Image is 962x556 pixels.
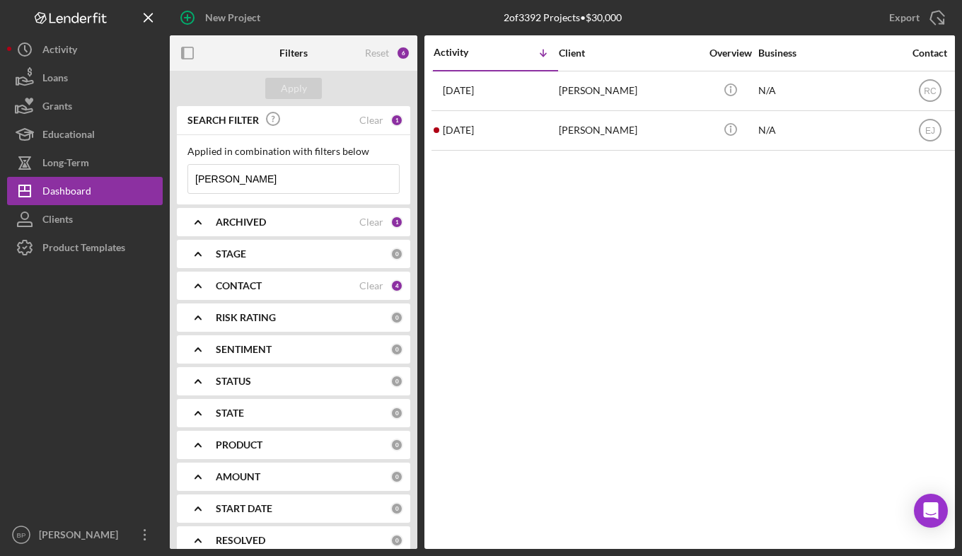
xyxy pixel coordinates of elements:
[390,534,403,547] div: 0
[216,471,260,482] b: AMOUNT
[7,92,163,120] button: Grants
[42,177,91,209] div: Dashboard
[758,112,900,149] div: N/A
[359,280,383,291] div: Clear
[265,78,322,99] button: Apply
[216,407,244,419] b: STATE
[559,112,700,149] div: [PERSON_NAME]
[390,439,403,451] div: 0
[170,4,274,32] button: New Project
[187,146,400,157] div: Applied in combination with filters below
[42,149,89,180] div: Long-Term
[390,407,403,419] div: 0
[7,233,163,262] button: Product Templates
[390,502,403,515] div: 0
[443,85,474,96] time: 2025-07-15 15:16
[914,494,948,528] div: Open Intercom Messenger
[7,64,163,92] button: Loans
[7,149,163,177] button: Long-Term
[216,503,272,514] b: START DATE
[7,205,163,233] button: Clients
[35,521,127,552] div: [PERSON_NAME]
[390,375,403,388] div: 0
[875,4,955,32] button: Export
[390,248,403,260] div: 0
[390,311,403,324] div: 0
[205,4,260,32] div: New Project
[559,72,700,110] div: [PERSON_NAME]
[281,78,307,99] div: Apply
[216,280,262,291] b: CONTACT
[216,439,262,451] b: PRODUCT
[443,124,474,136] time: 2025-04-25 16:01
[924,86,937,96] text: RC
[390,343,403,356] div: 0
[7,120,163,149] button: Educational
[187,115,259,126] b: SEARCH FILTER
[925,126,934,136] text: EJ
[390,114,403,127] div: 1
[390,216,403,228] div: 1
[17,531,26,539] text: BP
[365,47,389,59] div: Reset
[758,47,900,59] div: Business
[903,47,956,59] div: Contact
[42,64,68,95] div: Loans
[396,46,410,60] div: 6
[216,248,246,260] b: STAGE
[216,344,272,355] b: SENTIMENT
[216,216,266,228] b: ARCHIVED
[359,115,383,126] div: Clear
[434,47,496,58] div: Activity
[7,177,163,205] button: Dashboard
[390,470,403,483] div: 0
[42,92,72,124] div: Grants
[7,35,163,64] button: Activity
[559,47,700,59] div: Client
[216,535,265,546] b: RESOLVED
[758,72,900,110] div: N/A
[504,12,622,23] div: 2 of 3392 Projects • $30,000
[42,233,125,265] div: Product Templates
[216,312,276,323] b: RISK RATING
[42,205,73,237] div: Clients
[42,35,77,67] div: Activity
[704,47,757,59] div: Overview
[7,521,163,549] button: BP[PERSON_NAME]
[889,4,920,32] div: Export
[216,376,251,387] b: STATUS
[279,47,308,59] b: Filters
[390,279,403,292] div: 4
[359,216,383,228] div: Clear
[42,120,95,152] div: Educational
